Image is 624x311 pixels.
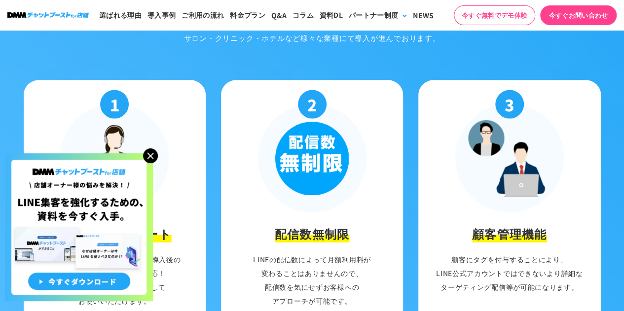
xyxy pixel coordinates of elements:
p: 顧客にタグを付与することにより、 LINE公式アカウントではできないより詳細な ターゲティング配信等が可能になります。 [423,252,596,294]
a: 今すぐお問い合わせ [540,5,617,25]
p: 3 [495,90,524,119]
p: 1 [100,90,129,119]
h3: 配信数無制限 [275,225,349,242]
a: 店舗オーナー様の悩みを解決!LINE集客を狂化するための資料を今すぐ入手! [5,153,153,165]
a: 今すぐ無料でデモ体験 [454,5,535,25]
img: ロゴ [7,12,89,18]
p: 2 [298,90,327,119]
h3: 顧客管理機能 [472,225,547,242]
div: パートナー制度 [349,10,398,20]
h3: 安心の充実サポート [58,225,172,242]
img: 店舗オーナー様の悩みを解決!LINE集客を狂化するための資料を今すぐ入手! [5,153,153,301]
